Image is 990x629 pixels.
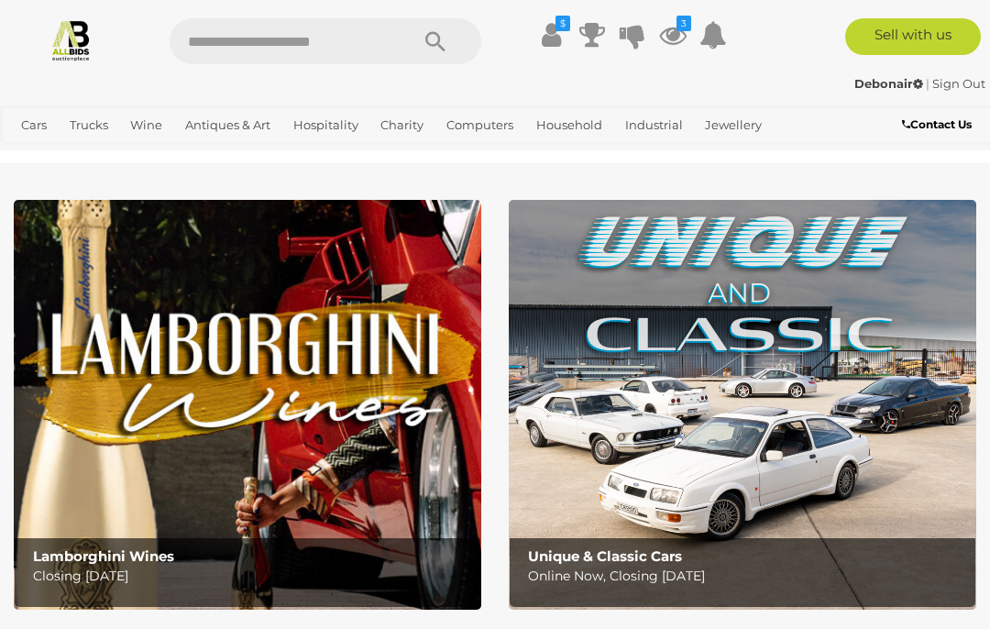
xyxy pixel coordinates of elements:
img: Unique & Classic Cars [509,200,976,610]
a: Computers [439,110,521,140]
a: [GEOGRAPHIC_DATA] [131,140,276,171]
a: Sign Out [932,76,985,91]
a: Charity [373,110,431,140]
i: 3 [676,16,691,31]
p: Online Now, Closing [DATE] [528,565,966,588]
img: Allbids.com.au [49,18,93,61]
p: Closing [DATE] [33,565,471,588]
b: Lamborghini Wines [33,547,174,565]
a: Industrial [618,110,690,140]
a: Contact Us [902,115,976,135]
b: Unique & Classic Cars [528,547,682,565]
a: Debonair [854,76,926,91]
a: Household [529,110,610,140]
img: Lamborghini Wines [14,200,481,610]
strong: Debonair [854,76,923,91]
a: $ [538,18,566,51]
a: Jewellery [698,110,769,140]
a: Hospitality [286,110,366,140]
a: Wine [123,110,170,140]
span: | [926,76,929,91]
b: Contact Us [902,117,972,131]
a: Cars [14,110,54,140]
i: $ [555,16,570,31]
button: Search [390,18,481,64]
a: 3 [659,18,687,51]
a: Office [14,140,63,171]
a: Unique & Classic Cars Unique & Classic Cars Online Now, Closing [DATE] [509,200,976,610]
a: Antiques & Art [178,110,278,140]
a: Lamborghini Wines Lamborghini Wines Closing [DATE] [14,200,481,610]
a: Sell with us [845,18,982,55]
a: Trucks [62,110,115,140]
a: Sports [71,140,124,171]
